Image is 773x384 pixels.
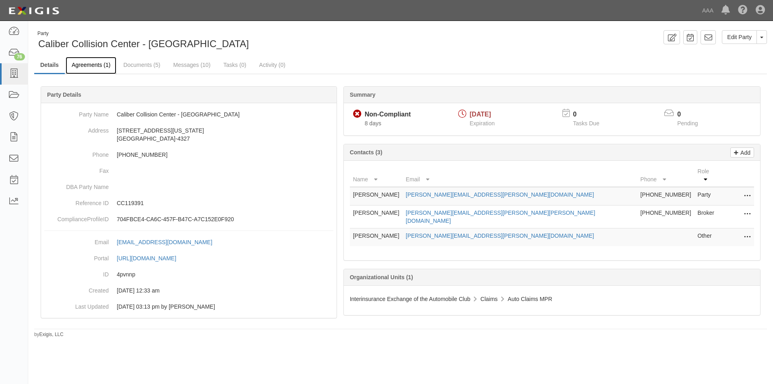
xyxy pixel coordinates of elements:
span: Interinsurance Exchange of the Automobile Club [350,296,471,302]
dt: Reference ID [44,195,109,207]
td: Party [694,187,722,205]
span: [DATE] [470,111,491,118]
a: Tasks (0) [217,57,252,73]
img: logo-5460c22ac91f19d4615b14bd174203de0afe785f0fc80cf4dbbc73dc1793850b.png [6,4,62,18]
dt: Email [44,234,109,246]
a: Edit Party [722,30,757,44]
i: Non-Compliant [353,110,362,118]
td: [PERSON_NAME] [350,187,403,205]
b: Organizational Units (1) [350,274,413,280]
div: Non-Compliant [365,110,411,119]
dt: DBA Party Name [44,179,109,191]
div: [EMAIL_ADDRESS][DOMAIN_NAME] [117,238,212,246]
dt: ComplianceProfileID [44,211,109,223]
span: Expiration [470,120,495,127]
a: Agreements (1) [66,57,116,74]
a: AAA [698,2,717,19]
th: Role [694,164,722,187]
dd: [PHONE_NUMBER] [44,147,333,163]
dt: Party Name [44,106,109,118]
a: Exigis, LLC [39,332,64,337]
a: Messages (10) [167,57,217,73]
p: CC119391 [117,199,333,207]
span: Since 10/01/2025 [365,120,381,127]
dd: 03/10/2023 12:33 am [44,282,333,299]
p: Add [738,148,750,157]
a: Activity (0) [253,57,291,73]
b: Summary [350,91,376,98]
td: Other [694,228,722,247]
div: Party [37,30,249,37]
span: Auto Claims MPR [508,296,552,302]
th: Email [403,164,637,187]
b: Contacts (3) [350,149,382,156]
dd: 4pvnnp [44,266,333,282]
th: Name [350,164,403,187]
dd: [STREET_ADDRESS][US_STATE] [GEOGRAPHIC_DATA]-4327 [44,122,333,147]
td: [PERSON_NAME] [350,205,403,228]
dt: Address [44,122,109,135]
dt: Last Updated [44,299,109,311]
small: by [34,331,64,338]
td: [PHONE_NUMBER] [637,205,694,228]
span: Claims [480,296,498,302]
a: [EMAIL_ADDRESS][DOMAIN_NAME] [117,239,221,245]
dd: Caliber Collision Center - [GEOGRAPHIC_DATA] [44,106,333,122]
p: 0 [677,110,708,119]
i: Help Center - Complianz [738,6,748,15]
p: 0 [573,110,609,119]
a: [PERSON_NAME][EMAIL_ADDRESS][PERSON_NAME][DOMAIN_NAME] [406,191,594,198]
span: Pending [677,120,698,127]
dt: Phone [44,147,109,159]
dt: Portal [44,250,109,262]
dt: Created [44,282,109,295]
dd: 01/30/2024 03:13 pm by Benjamin Tully [44,299,333,315]
dt: Fax [44,163,109,175]
td: [PERSON_NAME] [350,228,403,247]
td: Broker [694,205,722,228]
td: [PHONE_NUMBER] [637,187,694,205]
b: Party Details [47,91,81,98]
a: [PERSON_NAME][EMAIL_ADDRESS][PERSON_NAME][DOMAIN_NAME] [406,232,594,239]
th: Phone [637,164,694,187]
a: [PERSON_NAME][EMAIL_ADDRESS][PERSON_NAME][PERSON_NAME][DOMAIN_NAME] [406,210,595,224]
span: Caliber Collision Center - [GEOGRAPHIC_DATA] [38,38,249,49]
p: 704FBCE4-CA6C-457F-B47C-A7C152E0F920 [117,215,333,223]
a: [URL][DOMAIN_NAME] [117,255,185,262]
a: Details [34,57,65,74]
div: Caliber Collision Center - Riverside [34,30,395,51]
dt: ID [44,266,109,278]
div: 76 [14,53,25,60]
a: Add [730,147,754,158]
a: Documents (5) [117,57,166,73]
span: Tasks Due [573,120,599,127]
